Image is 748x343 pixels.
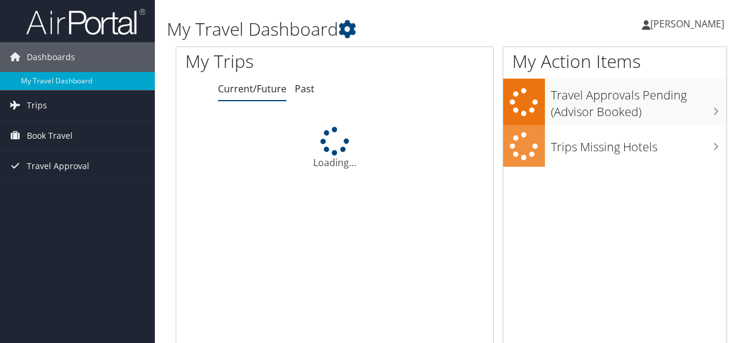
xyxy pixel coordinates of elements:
a: Past [295,82,314,95]
h1: My Action Items [503,49,727,74]
div: Loading... [176,127,493,170]
h3: Trips Missing Hotels [551,133,727,155]
a: Trips Missing Hotels [503,125,727,167]
span: Travel Approval [27,151,89,181]
a: [PERSON_NAME] [642,6,736,42]
span: Trips [27,91,47,120]
span: Dashboards [27,42,75,72]
img: airportal-logo.png [26,8,145,36]
a: Travel Approvals Pending (Advisor Booked) [503,79,727,124]
span: [PERSON_NAME] [650,17,724,30]
h1: My Trips [185,49,352,74]
h3: Travel Approvals Pending (Advisor Booked) [551,81,727,120]
span: Book Travel [27,121,73,151]
h1: My Travel Dashboard [167,17,546,42]
a: Current/Future [218,82,286,95]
